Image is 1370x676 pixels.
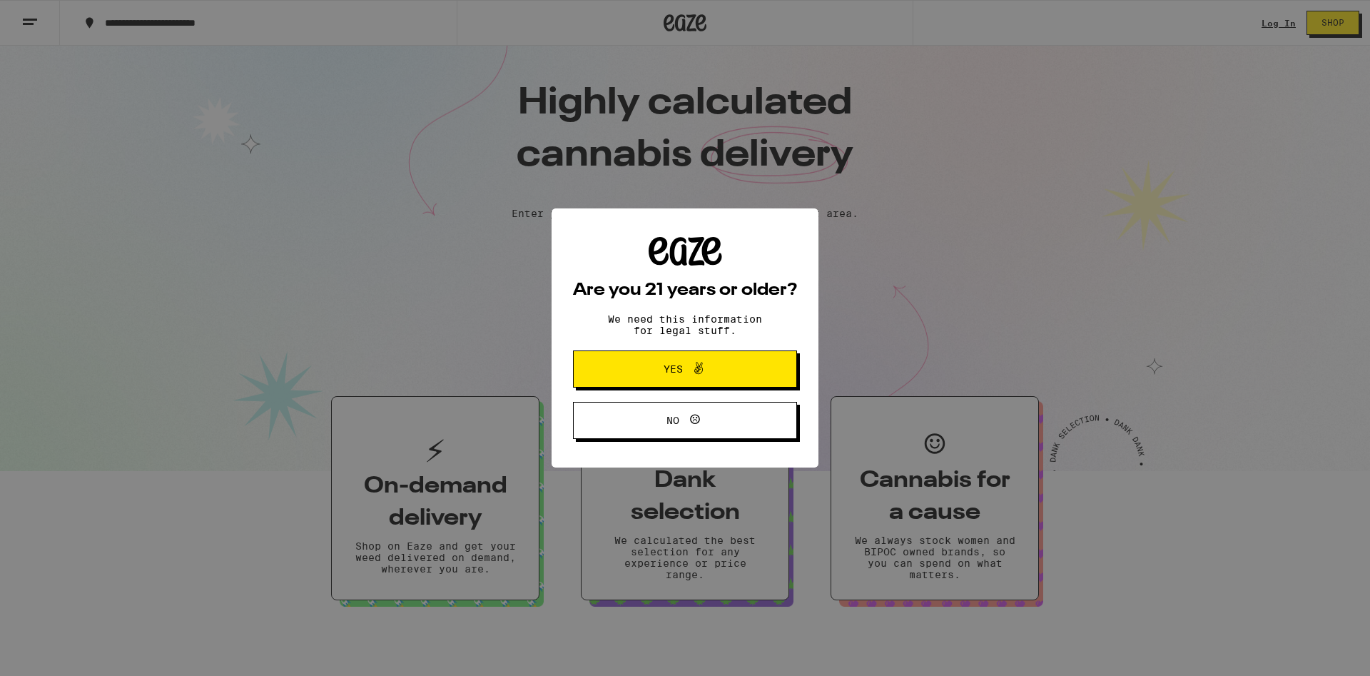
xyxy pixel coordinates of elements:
[596,313,774,336] p: We need this information for legal stuff.
[573,402,797,439] button: No
[664,364,683,374] span: Yes
[573,350,797,388] button: Yes
[573,282,797,299] h2: Are you 21 years or older?
[1279,633,1356,669] iframe: Opens a widget where you can find more information
[666,415,679,425] span: No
